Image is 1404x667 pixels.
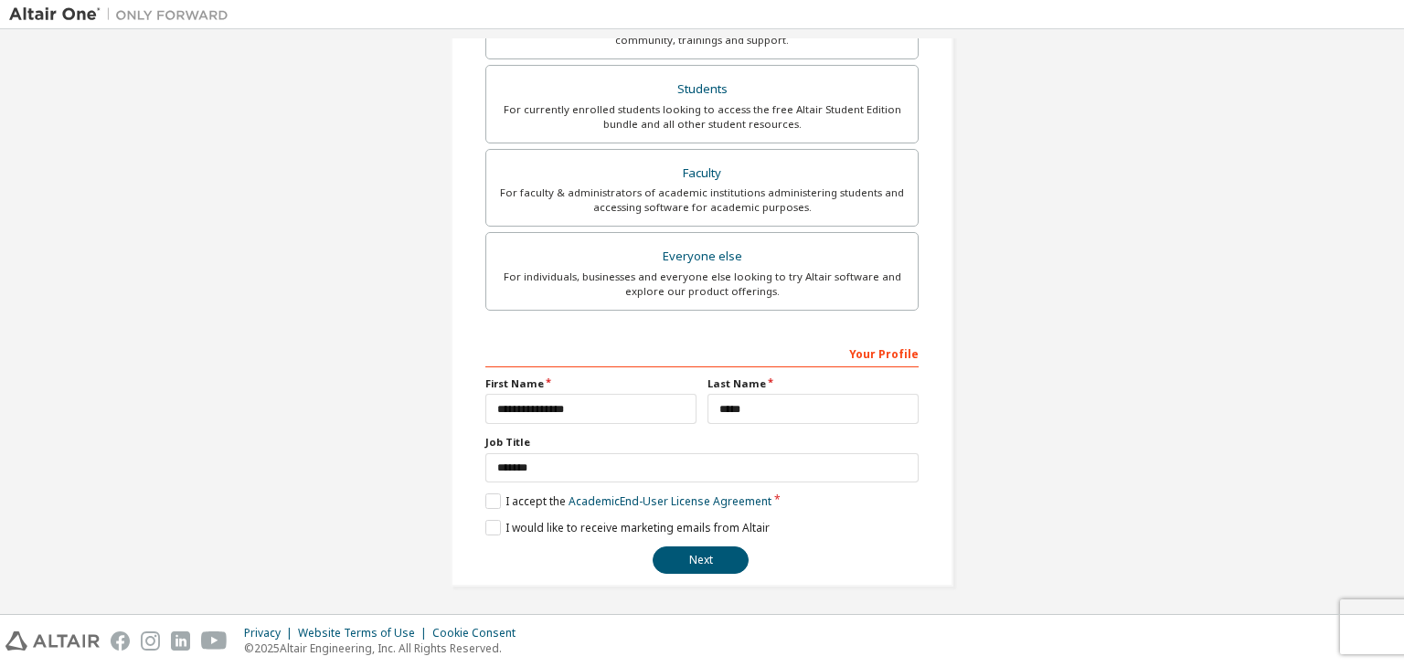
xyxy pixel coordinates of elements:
div: For faculty & administrators of academic institutions administering students and accessing softwa... [497,185,907,215]
p: © 2025 Altair Engineering, Inc. All Rights Reserved. [244,641,526,656]
div: For currently enrolled students looking to access the free Altair Student Edition bundle and all ... [497,102,907,132]
img: altair_logo.svg [5,631,100,651]
div: Cookie Consent [432,626,526,641]
label: Job Title [485,435,919,450]
img: youtube.svg [201,631,228,651]
div: For individuals, businesses and everyone else looking to try Altair software and explore our prod... [497,270,907,299]
a: Academic End-User License Agreement [569,493,771,509]
div: Website Terms of Use [298,626,432,641]
label: I accept the [485,493,771,509]
button: Next [653,546,749,574]
img: facebook.svg [111,631,130,651]
div: Privacy [244,626,298,641]
img: Altair One [9,5,238,24]
label: I would like to receive marketing emails from Altair [485,520,770,535]
img: instagram.svg [141,631,160,651]
div: Everyone else [497,244,907,270]
label: First Name [485,376,697,391]
div: Faculty [497,161,907,186]
img: linkedin.svg [171,631,190,651]
div: Students [497,77,907,102]
label: Last Name [707,376,919,391]
div: Your Profile [485,338,919,367]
